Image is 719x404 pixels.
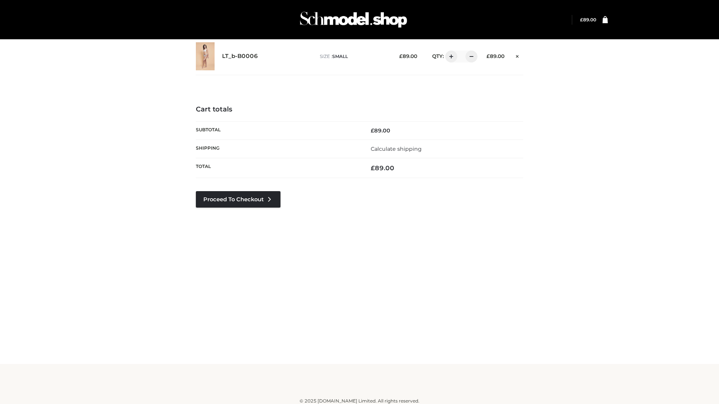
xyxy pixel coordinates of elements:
a: £89.00 [580,17,596,22]
h4: Cart totals [196,105,523,114]
bdi: 89.00 [580,17,596,22]
th: Subtotal [196,121,359,140]
div: QTY: [425,50,475,62]
span: £ [399,53,403,59]
bdi: 89.00 [371,127,390,134]
span: £ [580,17,583,22]
span: £ [486,53,490,59]
span: £ [371,164,375,172]
a: Calculate shipping [371,146,422,152]
p: size : [320,53,388,60]
a: LT_b-B0006 [222,53,258,60]
span: SMALL [332,53,348,59]
a: Remove this item [512,50,523,60]
a: Proceed to Checkout [196,191,280,208]
bdi: 89.00 [399,53,417,59]
th: Shipping [196,140,359,158]
span: £ [371,127,374,134]
img: Schmodel Admin 964 [297,5,410,34]
bdi: 89.00 [371,164,394,172]
th: Total [196,158,359,178]
bdi: 89.00 [486,53,504,59]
